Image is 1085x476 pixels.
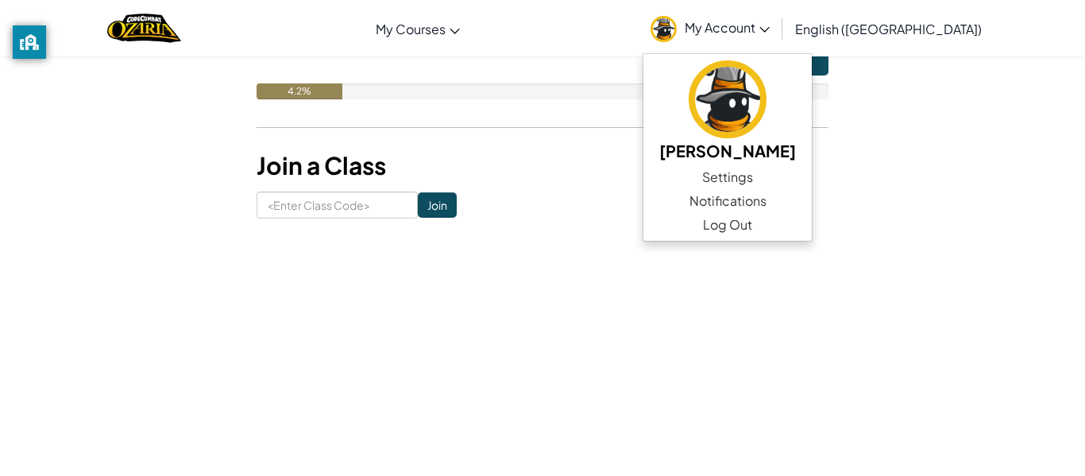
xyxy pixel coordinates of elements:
a: Ozaria by CodeCombat logo [107,12,181,45]
a: Settings [643,165,812,189]
span: My Account [685,19,770,36]
a: Log Out [643,213,812,237]
a: My Courses [368,7,468,50]
img: avatar [689,60,766,138]
a: Notifications [643,189,812,213]
button: privacy banner [13,25,46,59]
div: 4.2% [257,83,342,99]
img: avatar [651,16,677,42]
h3: Join a Class [257,148,828,184]
h5: [PERSON_NAME] [659,138,796,163]
img: Home [107,12,181,45]
a: My Account [643,3,778,53]
a: [PERSON_NAME] [643,58,812,165]
span: Notifications [689,192,766,211]
input: <Enter Class Code> [257,192,418,219]
span: My Courses [376,21,446,37]
input: Join [418,192,457,218]
span: English ([GEOGRAPHIC_DATA]) [795,21,982,37]
a: English ([GEOGRAPHIC_DATA]) [787,7,990,50]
